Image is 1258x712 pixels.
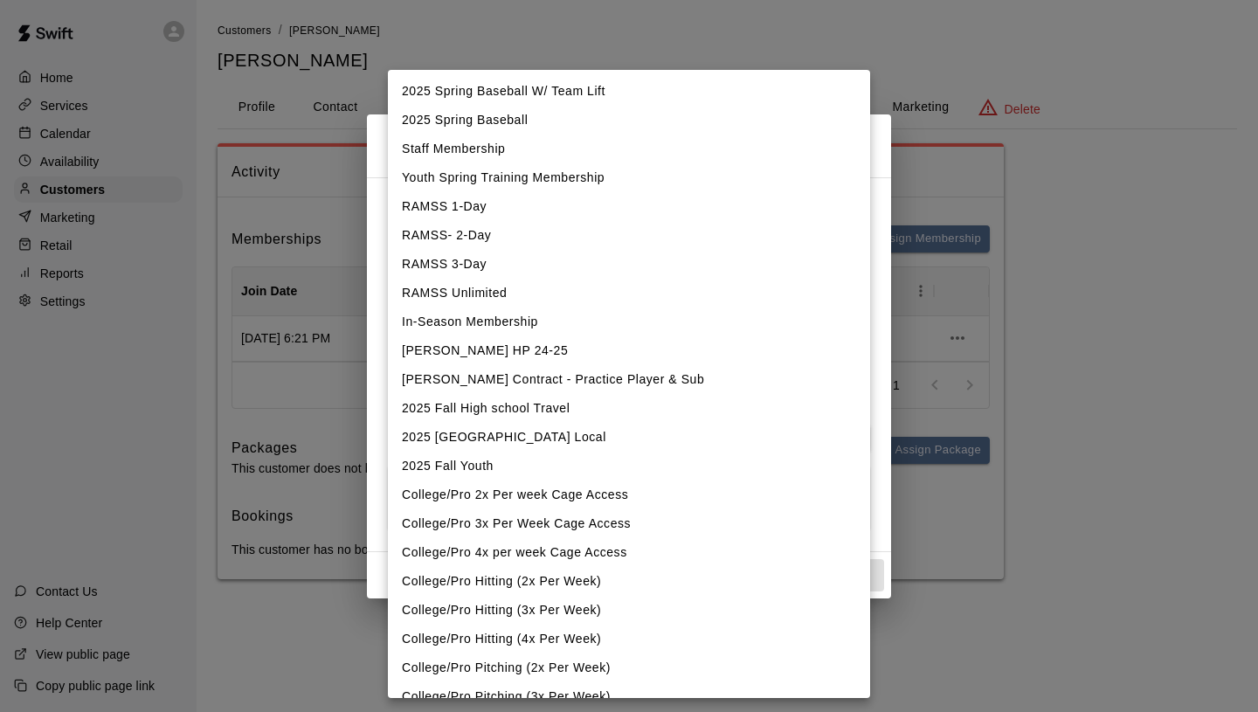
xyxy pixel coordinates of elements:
li: 2025 Spring Baseball W/ Team Lift [388,77,870,106]
li: [PERSON_NAME] HP 24-25 [388,336,870,365]
li: Staff Membership [388,135,870,163]
li: RAMSS 3-Day [388,250,870,279]
li: RAMSS Unlimited [388,279,870,308]
li: 2025 [GEOGRAPHIC_DATA] Local [388,423,870,452]
li: RAMSS- 2-Day [388,221,870,250]
li: College/Pro Pitching (2x Per Week) [388,653,870,682]
li: College/Pro 4x per week Cage Access [388,538,870,567]
li: College/Pro Pitching (3x Per Week) [388,682,870,711]
li: In-Season Membership [388,308,870,336]
li: College/Pro 3x Per Week Cage Access [388,509,870,538]
li: College/Pro 2x Per week Cage Access [388,480,870,509]
li: 2025 Fall High school Travel [388,394,870,423]
li: 2025 Fall Youth [388,452,870,480]
li: Youth Spring Training Membership [388,163,870,192]
li: [PERSON_NAME] Contract - Practice Player & Sub [388,365,870,394]
li: 2025 Spring Baseball [388,106,870,135]
li: College/Pro Hitting (3x Per Week) [388,596,870,625]
li: College/Pro Hitting (4x Per Week) [388,625,870,653]
li: College/Pro Hitting (2x Per Week) [388,567,870,596]
li: RAMSS 1-Day [388,192,870,221]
